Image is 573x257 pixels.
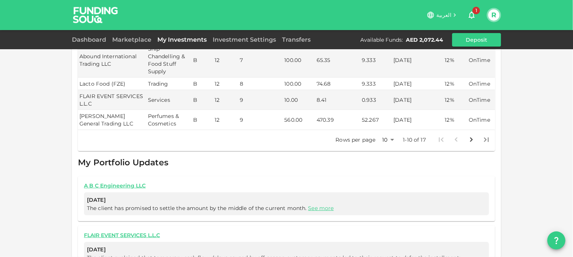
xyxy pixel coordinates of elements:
[392,43,443,78] td: [DATE]
[87,205,335,212] span: The client has promised to settle the amount by the middle of the current month.
[146,43,192,78] td: Ship Chandelling & Food Stuff Supply
[392,78,443,90] td: [DATE]
[109,36,154,43] a: Marketplace
[283,110,315,130] td: 560.00
[443,110,468,130] td: 12%
[360,90,392,110] td: 0.933
[315,43,360,78] td: 65.35
[488,9,500,21] button: R
[315,110,360,130] td: 470.39
[379,135,397,145] div: 10
[213,90,238,110] td: 12
[283,78,315,90] td: 100.00
[238,78,283,90] td: 8
[443,90,468,110] td: 12%
[315,78,360,90] td: 74.68
[443,78,468,90] td: 12%
[547,231,565,249] button: question
[87,245,486,254] span: [DATE]
[78,90,146,110] td: FLAIR EVENT SERVICES L.L.C
[146,110,192,130] td: Perfumes & Cosmetics
[452,33,501,47] button: Deposit
[467,110,495,130] td: OnTime
[84,232,489,239] a: FLAIR EVENT SERVICES L.L.C
[87,195,486,205] span: [DATE]
[84,182,489,189] a: A B C Engineering LLC
[436,12,451,18] span: العربية
[283,90,315,110] td: 10.00
[464,132,479,147] button: Go to next page
[467,90,495,110] td: OnTime
[336,136,376,144] p: Rows per page
[360,43,392,78] td: 9.333
[78,110,146,130] td: [PERSON_NAME] General Trading LLC
[283,43,315,78] td: 100.00
[78,78,146,90] td: Lacto Food (FZE)
[213,43,238,78] td: 12
[360,78,392,90] td: 9.333
[406,36,443,44] div: AED 2,072.44
[315,90,360,110] td: 8.41
[238,43,283,78] td: 7
[467,43,495,78] td: OnTime
[192,90,213,110] td: B
[72,36,109,43] a: Dashboard
[78,43,146,78] td: Abound International Trading LLC
[467,78,495,90] td: OnTime
[392,90,443,110] td: [DATE]
[360,36,403,44] div: Available Funds :
[238,90,283,110] td: 9
[146,78,192,90] td: Trading
[213,78,238,90] td: 12
[78,157,168,168] span: My Portfolio Updates
[360,110,392,130] td: 52.267
[192,78,213,90] td: B
[279,36,314,43] a: Transfers
[213,110,238,130] td: 12
[238,110,283,130] td: 9
[479,132,494,147] button: Go to last page
[146,90,192,110] td: Services
[192,43,213,78] td: B
[403,136,426,144] p: 1-10 of 17
[472,7,480,14] span: 1
[443,43,468,78] td: 12%
[154,36,210,43] a: My Investments
[392,110,443,130] td: [DATE]
[464,8,479,23] button: 1
[210,36,279,43] a: Investment Settings
[308,205,334,212] a: See more
[192,110,213,130] td: B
